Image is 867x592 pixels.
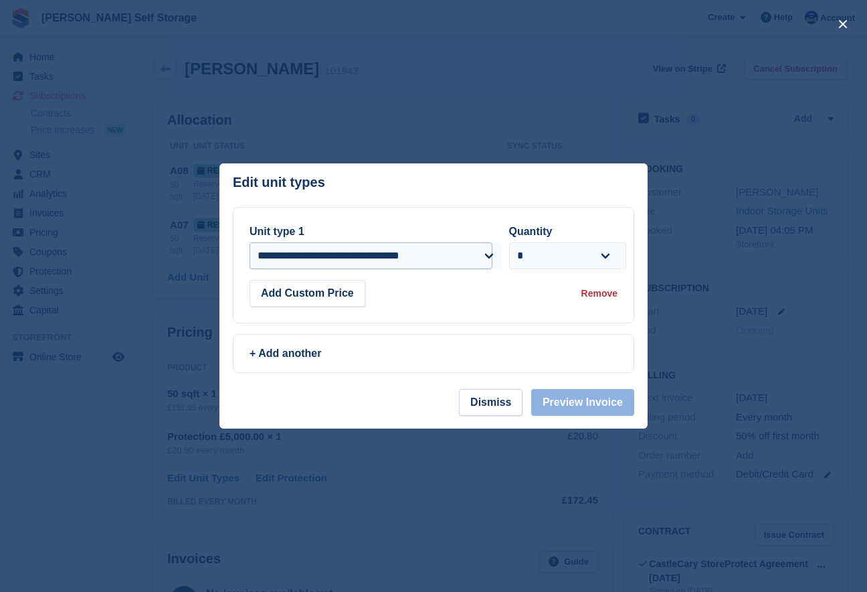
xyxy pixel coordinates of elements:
button: Dismiss [459,389,522,416]
button: Preview Invoice [531,389,634,416]
label: Quantity [509,226,553,237]
div: + Add another [250,346,617,362]
button: Add Custom Price [250,280,365,307]
button: close [832,13,854,35]
div: Remove [581,287,617,301]
label: Unit type 1 [250,226,304,237]
a: + Add another [233,334,634,373]
p: Edit unit types [233,175,325,190]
